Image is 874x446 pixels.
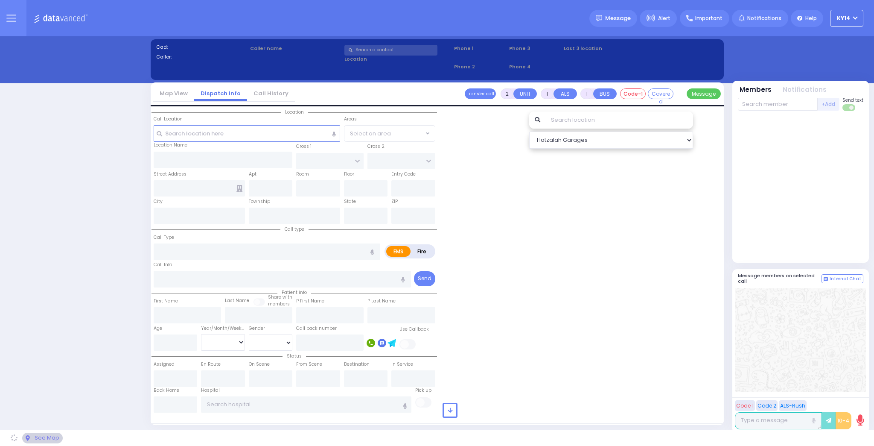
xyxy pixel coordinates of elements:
[268,294,292,300] small: Share with
[154,116,183,123] label: Call Location
[756,400,778,411] button: Code 2
[399,326,429,333] label: Use Callback
[620,88,646,99] button: Code-1
[154,198,163,205] label: City
[454,63,506,70] span: Phone 2
[837,15,850,22] span: KY14
[249,171,256,178] label: Apt
[22,433,62,443] div: See map
[648,88,673,99] button: Covered
[201,361,221,368] label: En Route
[830,10,863,27] button: KY14
[605,14,631,23] span: Message
[391,198,398,205] label: ZIP
[154,171,186,178] label: Street Address
[281,109,308,115] span: Location
[747,15,781,22] span: Notifications
[842,97,863,103] span: Send text
[391,171,416,178] label: Entry Code
[465,88,496,99] button: Transfer call
[154,142,187,149] label: Location Name
[154,387,179,394] label: Back Home
[156,44,248,51] label: Cad:
[344,116,357,123] label: Areas
[593,88,617,99] button: BUS
[513,88,537,99] button: UNIT
[830,276,861,282] span: Internal Chat
[249,198,270,205] label: Township
[153,89,194,97] a: Map View
[296,298,324,305] label: P First Name
[344,45,437,56] input: Search a contact
[156,53,248,61] label: Caller:
[687,88,721,99] button: Message
[201,396,411,413] input: Search hospital
[225,297,249,304] label: Last Name
[509,63,561,70] span: Phone 4
[695,15,723,22] span: Important
[367,143,385,150] label: Cross 2
[296,171,309,178] label: Room
[154,261,172,268] label: Call Info
[509,45,561,52] span: Phone 3
[344,361,370,368] label: Destination
[194,89,247,97] a: Dispatch info
[268,301,290,307] span: members
[738,98,818,111] input: Search member
[236,185,242,192] span: Other building occupants
[296,361,322,368] label: From Scene
[154,298,178,305] label: First Name
[34,13,90,23] img: Logo
[154,325,162,332] label: Age
[154,361,175,368] label: Assigned
[344,56,452,63] label: Location
[344,171,354,178] label: Floor
[824,277,828,282] img: comment-alt.png
[296,143,312,150] label: Cross 1
[414,271,435,286] button: Send
[564,45,641,52] label: Last 3 location
[410,246,434,257] label: Fire
[367,298,396,305] label: P Last Name
[779,400,807,411] button: ALS-Rush
[554,88,577,99] button: ALS
[391,361,413,368] label: In Service
[344,198,356,205] label: State
[249,325,265,332] label: Gender
[735,400,755,411] button: Code 1
[415,387,431,394] label: Pick up
[842,103,856,112] label: Turn off text
[247,89,295,97] a: Call History
[154,125,340,141] input: Search location here
[658,15,670,22] span: Alert
[738,273,822,284] h5: Message members on selected call
[250,45,341,52] label: Caller name
[783,85,827,95] button: Notifications
[805,15,817,22] span: Help
[596,15,602,21] img: message.svg
[154,234,174,241] label: Call Type
[296,325,337,332] label: Call back number
[201,325,245,332] div: Year/Month/Week/Day
[283,353,306,359] span: Status
[386,246,411,257] label: EMS
[545,111,693,129] input: Search location
[350,129,391,138] span: Select an area
[277,289,311,296] span: Patient info
[280,226,309,232] span: Call type
[454,45,506,52] span: Phone 1
[201,387,220,394] label: Hospital
[740,85,772,95] button: Members
[822,274,863,284] button: Internal Chat
[249,361,270,368] label: On Scene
